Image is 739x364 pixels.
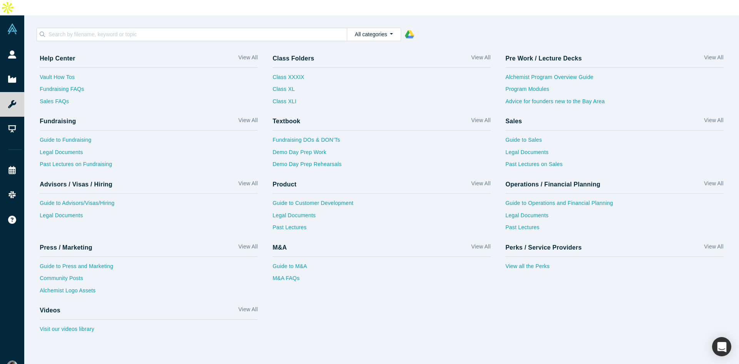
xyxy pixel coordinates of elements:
a: Guide to Operations and Financial Planning [505,199,724,211]
h4: Perks / Service Providers [505,244,582,251]
a: Program Modules [505,85,724,97]
a: Guide to Sales [505,136,724,148]
a: Guide to Customer Development [273,199,491,211]
a: Alchemist Logo Assets [40,287,258,299]
a: Past Lectures [273,223,491,236]
a: View All [471,116,490,127]
a: View All [704,116,723,127]
h4: Textbook [273,117,300,125]
a: Visit our videos library [40,325,258,337]
a: View All [238,243,257,254]
a: Past Lectures on Fundraising [40,160,258,173]
a: View All [471,179,490,191]
h4: Press / Marketing [40,244,92,251]
a: Class XL [273,85,304,97]
a: Class XLI [273,97,304,110]
a: Fundraising FAQs [40,85,258,97]
a: Demo Day Prep Rehearsals [273,160,491,173]
a: Alchemist Program Overview Guide [505,73,724,86]
a: Legal Documents [505,211,724,224]
a: View All [471,243,490,254]
a: Guide to M&A [273,262,491,275]
h4: Fundraising [40,117,76,125]
h4: Product [273,181,296,188]
a: Advice for founders new to the Bay Area [505,97,724,110]
img: Alchemist Vault Logo [7,23,18,34]
h4: Sales [505,117,522,125]
a: View All [238,54,257,65]
a: Guide to Fundraising [40,136,258,148]
a: Legal Documents [273,211,491,224]
a: View All [704,54,723,65]
a: View All [238,179,257,191]
a: View All [471,54,490,65]
a: Legal Documents [40,148,258,161]
h4: M&A [273,244,287,251]
a: Fundraising DOs & DON’Ts [273,136,491,148]
a: Legal Documents [40,211,258,224]
a: View All [238,305,257,317]
a: View All [238,116,257,127]
h4: Class Folders [273,55,314,62]
a: Past Lectures [505,223,724,236]
a: Demo Day Prep Work [273,148,491,161]
a: Guide to Press and Marketing [40,262,258,275]
a: Legal Documents [505,148,724,161]
input: Search by filename, keyword or topic [48,29,347,39]
button: All categories [347,28,401,41]
a: View All [704,179,723,191]
h4: Help Center [40,55,75,62]
a: Sales FAQs [40,97,258,110]
h4: Advisors / Visas / Hiring [40,181,112,188]
h4: Pre Work / Lecture Decks [505,55,582,62]
a: Guide to Advisors/Visas/Hiring [40,199,258,211]
a: View All [704,243,723,254]
h4: Videos [40,307,60,314]
a: Community Posts [40,274,258,287]
a: Class XXXIX [273,73,304,86]
a: M&A FAQs [273,274,491,287]
a: Past Lectures on Sales [505,160,724,173]
a: View all the Perks [505,262,724,275]
h4: Operations / Financial Planning [505,181,600,188]
a: Vault How Tos [40,73,258,86]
